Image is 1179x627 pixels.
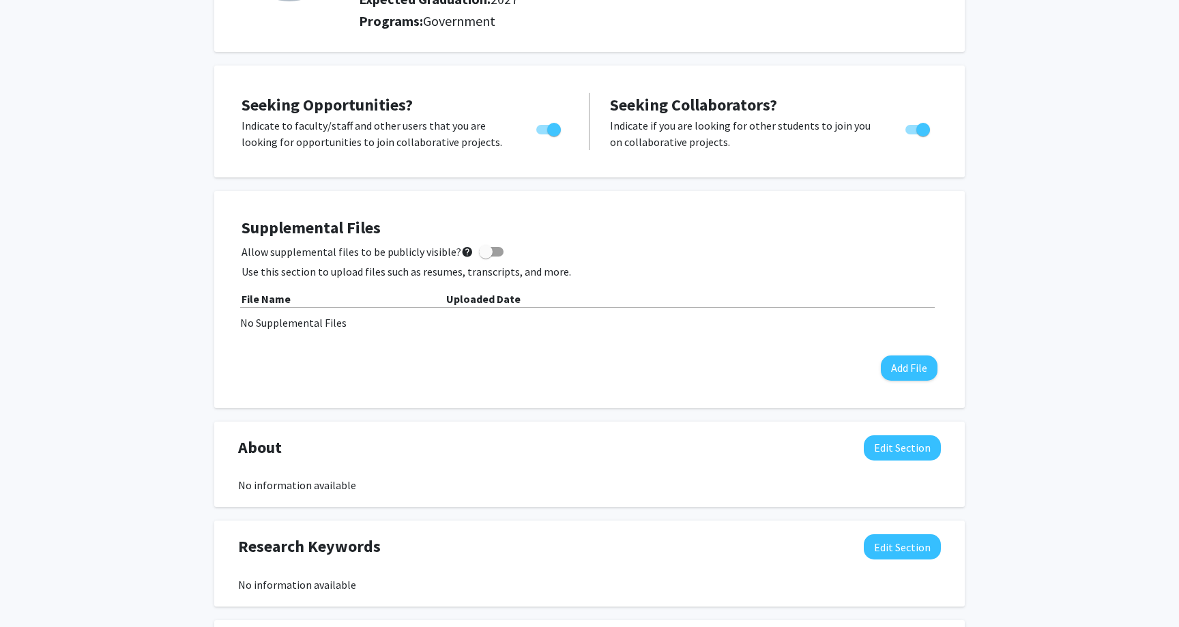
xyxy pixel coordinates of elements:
[238,477,941,493] div: No information available
[610,94,777,115] span: Seeking Collaborators?
[864,435,941,461] button: Edit About
[242,218,937,238] h4: Supplemental Files
[238,435,282,460] span: About
[242,94,413,115] span: Seeking Opportunities?
[359,13,941,29] h2: Programs:
[242,263,937,280] p: Use this section to upload files such as resumes, transcripts, and more.
[881,355,937,381] button: Add File
[864,534,941,559] button: Edit Research Keywords
[238,534,381,559] span: Research Keywords
[10,566,58,617] iframe: Chat
[242,244,474,260] span: Allow supplemental files to be publicly visible?
[240,315,939,331] div: No Supplemental Files
[423,12,495,29] span: Government
[461,244,474,260] mat-icon: help
[531,117,568,138] div: Toggle
[900,117,937,138] div: Toggle
[242,292,291,306] b: File Name
[446,292,521,306] b: Uploaded Date
[610,117,879,150] p: Indicate if you are looking for other students to join you on collaborative projects.
[242,117,510,150] p: Indicate to faculty/staff and other users that you are looking for opportunities to join collabor...
[238,577,941,593] div: No information available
